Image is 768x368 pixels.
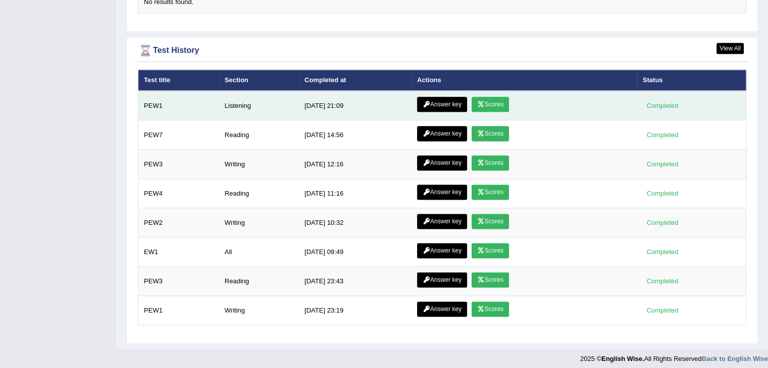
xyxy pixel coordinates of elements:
td: Reading [219,179,299,208]
td: [DATE] 23:43 [299,267,412,296]
a: View All [716,43,744,54]
th: Section [219,70,299,91]
td: Listening [219,91,299,120]
td: [DATE] 09:49 [299,237,412,267]
div: Test History [138,43,746,58]
td: [DATE] 11:16 [299,179,412,208]
td: Writing [219,296,299,325]
td: [DATE] 12:16 [299,150,412,179]
td: Writing [219,208,299,237]
td: All [219,237,299,267]
a: Scores [472,126,509,141]
td: PEW1 [138,91,219,120]
div: Completed [643,130,682,140]
td: [DATE] 23:19 [299,296,412,325]
td: Reading [219,120,299,150]
a: Answer key [417,97,467,112]
div: 2025 © All Rights Reserved [580,349,768,363]
a: Scores [472,185,509,200]
div: Completed [643,100,682,111]
a: Answer key [417,126,467,141]
a: Scores [472,155,509,170]
div: Completed [643,159,682,169]
a: Back to English Wise [702,355,768,362]
strong: English Wise. [601,355,644,362]
a: Answer key [417,214,467,229]
td: PEW1 [138,296,219,325]
a: Answer key [417,155,467,170]
td: PEW3 [138,267,219,296]
td: [DATE] 21:09 [299,91,412,120]
a: Scores [472,243,509,258]
th: Actions [412,70,637,91]
td: [DATE] 10:32 [299,208,412,237]
td: Reading [219,267,299,296]
div: Completed [643,247,682,257]
td: PEW7 [138,120,219,150]
th: Completed at [299,70,412,91]
a: Scores [472,301,509,317]
a: Scores [472,272,509,287]
a: Answer key [417,243,467,258]
a: Scores [472,97,509,112]
td: [DATE] 14:56 [299,120,412,150]
td: PEW2 [138,208,219,237]
th: Test title [138,70,219,91]
div: Completed [643,276,682,286]
div: Completed [643,217,682,228]
td: PEW4 [138,179,219,208]
div: Completed [643,305,682,316]
a: Answer key [417,301,467,317]
td: EW1 [138,237,219,267]
td: PEW3 [138,150,219,179]
td: Writing [219,150,299,179]
div: Completed [643,188,682,199]
a: Answer key [417,185,467,200]
th: Status [637,70,746,91]
a: Scores [472,214,509,229]
a: Answer key [417,272,467,287]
